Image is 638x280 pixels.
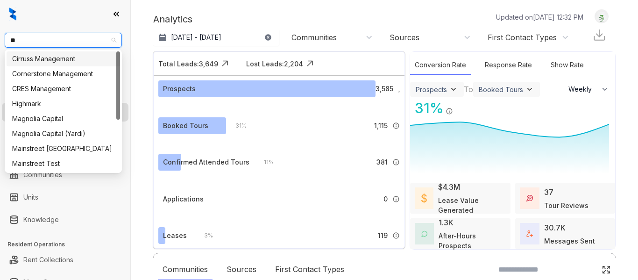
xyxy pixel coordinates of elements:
[421,230,427,237] img: AfterHoursConversations
[592,28,606,42] img: Download
[2,165,128,184] li: Communities
[479,86,523,93] div: Booked Tours
[595,12,608,22] img: UserAvatar
[163,121,208,131] div: Booked Tours
[446,108,453,115] img: Info
[23,165,62,184] a: Communities
[568,85,597,94] span: Weekly
[226,121,247,131] div: 31 %
[544,187,553,198] div: 37
[7,156,120,171] div: Mainstreet Test
[416,86,447,93] div: Prospects
[544,222,566,233] div: 30.7K
[12,114,114,124] div: Magnolia Capital
[2,103,128,122] li: Leasing
[374,121,388,131] span: 1,115
[544,201,588,210] div: Tour Reviews
[378,230,388,241] span: 119
[383,194,388,204] span: 0
[291,32,337,43] div: Communities
[7,81,120,96] div: CRES Management
[255,157,274,167] div: 11 %
[438,195,505,215] div: Lease Value Generated
[12,69,114,79] div: Cornerstone Management
[453,99,467,113] img: Click Icon
[7,96,120,111] div: Highmark
[163,194,204,204] div: Applications
[163,230,187,241] div: Leases
[392,158,400,166] img: Info
[390,32,419,43] div: Sources
[449,85,458,94] img: ViewFilterArrow
[9,7,16,21] img: logo
[158,59,218,69] div: Total Leads: 3,649
[23,251,73,269] a: Rent Collections
[12,54,114,64] div: Cirruss Management
[2,188,128,207] li: Units
[2,63,128,81] li: Leads
[525,85,534,94] img: ViewFilterArrow
[398,91,400,93] img: Info
[464,84,473,95] div: To
[7,126,120,141] div: Magnolia Capital (Yardi)
[163,84,196,94] div: Prospects
[582,266,590,273] img: SearchIcon
[563,81,615,98] button: Weekly
[12,144,114,154] div: Mainstreet [GEOGRAPHIC_DATA]
[12,158,114,169] div: Mainstreet Test
[23,188,38,207] a: Units
[12,84,114,94] div: CRES Management
[421,193,427,203] img: LeaseValue
[544,236,595,246] div: Messages Sent
[2,251,128,269] li: Rent Collections
[602,265,611,274] img: Click Icon
[488,32,557,43] div: First Contact Types
[218,57,232,71] img: Click Icon
[153,12,192,26] p: Analytics
[7,240,130,249] h3: Resident Operations
[480,55,537,75] div: Response Rate
[439,217,454,228] div: 1.3K
[410,98,444,119] div: 31 %
[546,55,588,75] div: Show Rate
[7,66,120,81] div: Cornerstone Management
[303,57,317,71] img: Click Icon
[526,230,533,237] img: TotalFum
[195,230,213,241] div: 3 %
[7,141,120,156] div: Mainstreet Canada
[7,51,120,66] div: Cirruss Management
[392,122,400,129] img: Info
[438,181,460,193] div: $4.3M
[496,12,583,22] p: Updated on [DATE] 12:32 PM
[439,231,505,251] div: After-Hours Prospects
[153,29,279,46] button: [DATE] - [DATE]
[392,195,400,203] img: Info
[526,195,533,201] img: TourReviews
[410,55,471,75] div: Conversion Rate
[392,232,400,239] img: Info
[2,210,128,229] li: Knowledge
[12,99,114,109] div: Highmark
[171,33,221,42] p: [DATE] - [DATE]
[2,125,128,144] li: Collections
[12,129,114,139] div: Magnolia Capital (Yardi)
[7,111,120,126] div: Magnolia Capital
[163,157,249,167] div: Confirmed Attended Tours
[376,84,393,94] span: 3,585
[246,59,303,69] div: Lost Leads: 2,204
[23,210,59,229] a: Knowledge
[376,157,388,167] span: 381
